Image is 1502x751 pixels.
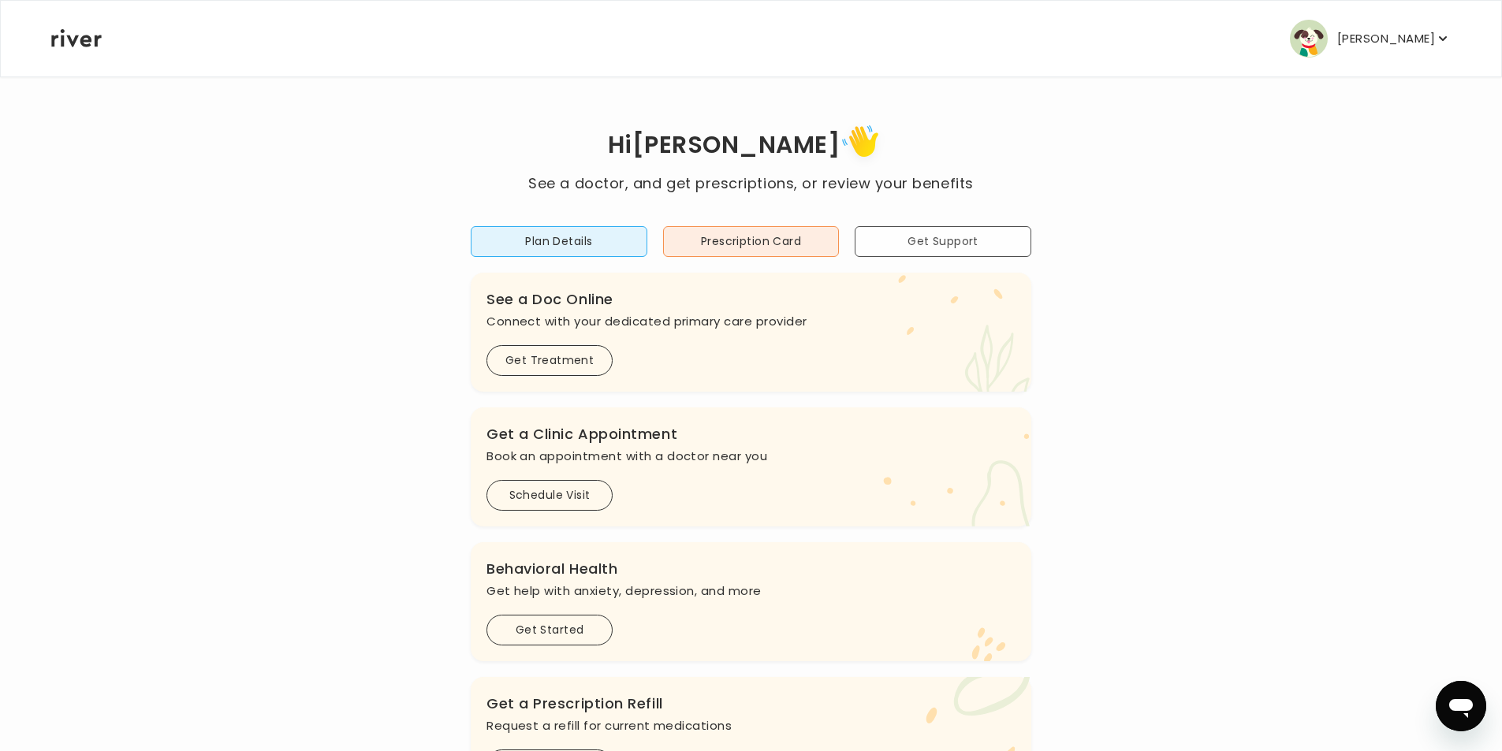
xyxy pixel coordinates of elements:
h3: Behavioral Health [486,558,1016,580]
h3: See a Doc Online [486,288,1016,310]
p: Request a refill for current medications [486,715,1016,737]
h3: Get a Clinic Appointment [486,423,1016,445]
p: [PERSON_NAME] [1337,28,1435,50]
button: Schedule Visit [486,480,613,511]
p: See a doctor, and get prescriptions, or review your benefits [528,173,973,195]
button: Plan Details [471,226,647,257]
p: Book an appointment with a doctor near you [486,445,1016,467]
p: Get help with anxiety, depression, and more [486,580,1016,602]
h3: Get a Prescription Refill [486,693,1016,715]
button: Get Support [855,226,1031,257]
h1: Hi [PERSON_NAME] [528,120,973,173]
button: user avatar[PERSON_NAME] [1290,20,1451,58]
button: Get Started [486,615,613,645]
iframe: Button to launch messaging window [1436,681,1486,731]
button: Prescription Card [663,226,840,257]
p: Connect with your dedicated primary care provider [486,310,1016,333]
img: user avatar [1290,20,1328,58]
button: Get Treatment [486,345,613,376]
